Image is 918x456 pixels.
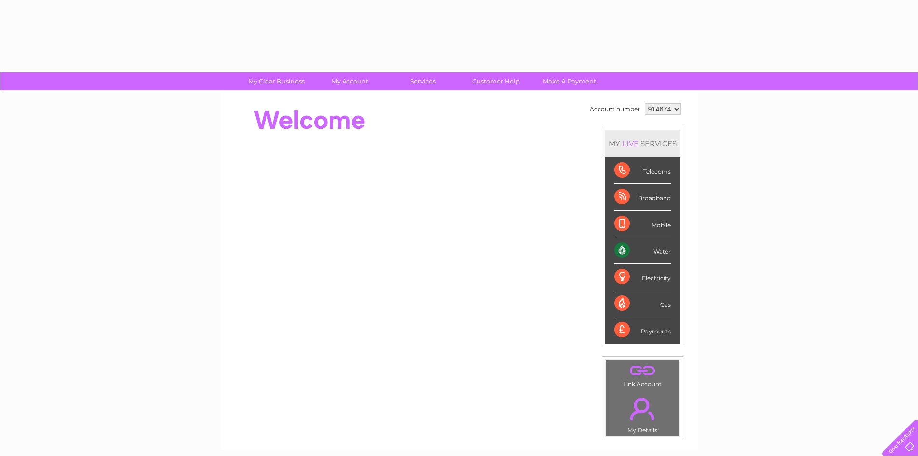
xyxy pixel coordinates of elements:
[456,72,536,90] a: Customer Help
[608,392,677,426] a: .
[237,72,316,90] a: My Clear Business
[530,72,609,90] a: Make A Payment
[605,359,680,390] td: Link Account
[614,211,671,237] div: Mobile
[614,157,671,184] div: Telecoms
[605,130,680,157] div: MY SERVICES
[614,290,671,317] div: Gas
[614,264,671,290] div: Electricity
[620,139,640,148] div: LIVE
[605,389,680,437] td: My Details
[587,101,642,117] td: Account number
[614,237,671,264] div: Water
[614,317,671,343] div: Payments
[614,184,671,210] div: Broadband
[310,72,389,90] a: My Account
[383,72,463,90] a: Services
[608,362,677,379] a: .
